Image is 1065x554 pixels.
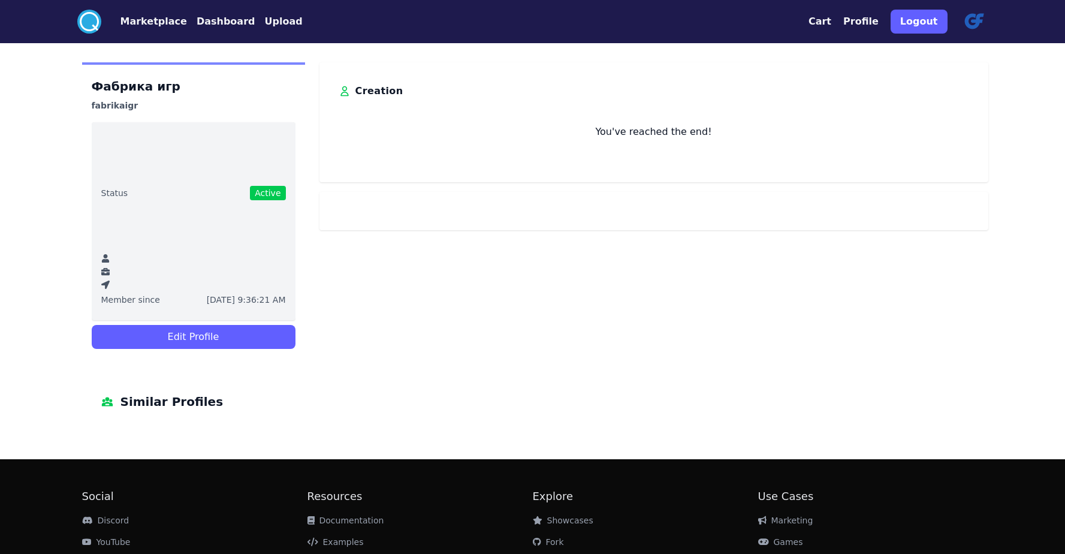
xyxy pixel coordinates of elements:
h2: Explore [533,488,758,505]
h1: Фабрика игр [92,77,295,96]
img: profile [960,7,988,36]
a: Discord [82,516,129,525]
a: Marketing [758,516,813,525]
button: Dashboard [197,14,255,29]
span: Member since [101,294,160,306]
span: Status [101,187,128,199]
button: Marketplace [120,14,187,29]
button: Upload [264,14,302,29]
a: Fork [533,537,564,547]
button: Logout [891,10,948,34]
a: YouTube [82,537,131,547]
span: Active [250,186,285,200]
button: Cart [808,14,831,29]
h2: Social [82,488,307,505]
a: Dashboard [187,14,255,29]
a: Games [758,537,803,547]
span: [DATE] 9:36:21 AM [207,294,286,306]
p: You've reached the end! [339,125,969,139]
button: Profile [843,14,879,29]
a: Showcases [533,516,593,525]
h3: fabrikaigr [92,98,295,113]
span: Similar Profiles [120,392,224,411]
h2: Use Cases [758,488,983,505]
a: Examples [307,537,364,547]
button: Edit Profile [92,325,295,349]
a: Documentation [307,516,384,525]
h3: Creation [355,82,403,101]
a: Marketplace [101,14,187,29]
a: Logout [891,5,948,38]
a: Upload [255,14,302,29]
h2: Resources [307,488,533,505]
